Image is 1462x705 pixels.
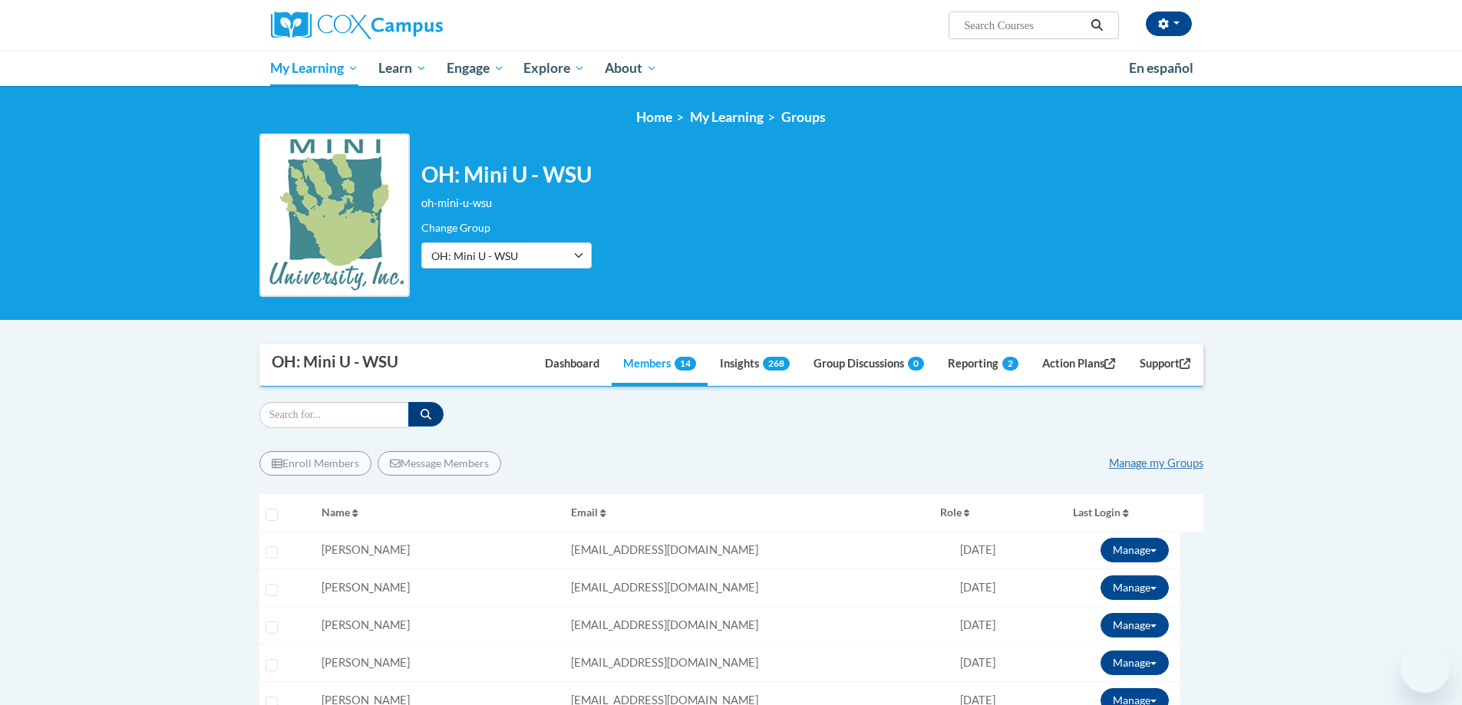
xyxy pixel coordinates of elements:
[1129,60,1193,76] span: En español
[1101,613,1169,637] button: Manage
[595,51,667,86] a: About
[266,621,278,634] input: Select learner
[266,546,278,558] input: Select learner
[322,581,410,594] span: [PERSON_NAME]
[940,506,962,519] span: Role
[1401,644,1450,693] iframe: Button to launch messaging window
[605,59,657,77] span: About
[513,51,595,86] a: Explore
[571,500,927,525] button: Email
[272,352,398,371] div: OH: Mini U - WSU
[1002,357,1018,371] span: 2
[421,242,592,268] button: OH: Mini U - WSU
[322,500,559,525] button: Name
[368,51,437,86] a: Learn
[936,344,1030,386] a: Reporting2
[1101,575,1169,600] button: Manage
[266,659,278,671] input: Select learner
[571,581,758,594] span: [EMAIL_ADDRESS][DOMAIN_NAME]
[1028,500,1174,525] button: Last Login
[612,344,708,386] a: Members14
[1128,344,1203,386] a: Support
[259,402,409,428] input: Search
[431,248,563,264] span: OH: Mini U - WSU
[437,51,514,86] a: Engage
[1073,506,1120,519] span: Last Login
[960,543,995,556] span: [DATE]
[960,581,995,594] span: [DATE]
[960,656,995,669] span: [DATE]
[962,16,1085,35] input: Search Courses
[636,109,672,125] a: Home
[690,109,764,125] a: My Learning
[259,451,371,476] button: Enroll Members
[266,584,278,596] input: Select learner
[763,357,790,371] span: 268
[1031,344,1127,386] a: Action Plans
[378,451,501,476] button: Message Members
[940,500,1016,525] button: Role
[1119,52,1203,84] a: En español
[261,51,369,86] a: My Learning
[802,344,936,386] a: Group Discussions0
[447,59,504,77] span: Engage
[322,656,410,669] span: [PERSON_NAME]
[1109,456,1203,469] a: Manage my Groups
[708,344,801,386] a: Insights268
[960,618,995,631] span: [DATE]
[533,344,611,386] a: Dashboard
[266,509,278,521] input: Select all users
[421,219,490,236] label: Change Group
[1101,538,1169,562] button: Manage
[908,357,924,371] span: 0
[322,543,410,556] span: [PERSON_NAME]
[571,506,598,519] span: Email
[270,59,358,77] span: My Learning
[523,59,585,77] span: Explore
[781,109,826,125] a: Groups
[571,543,758,556] span: [EMAIL_ADDRESS][DOMAIN_NAME]
[271,12,443,39] img: Cox Campus
[675,357,696,371] span: 14
[1101,651,1169,675] button: Manage
[408,402,444,427] button: Search
[248,51,1215,86] div: Main menu
[421,162,592,188] h2: OH: Mini U - WSU
[322,618,410,631] span: [PERSON_NAME]
[571,656,758,669] span: [EMAIL_ADDRESS][DOMAIN_NAME]
[378,59,427,77] span: Learn
[1146,12,1192,36] button: Account Settings
[322,506,350,519] span: Name
[421,195,592,212] div: oh-mini-u-wsu
[1085,16,1108,35] button: Search
[571,618,758,631] span: [EMAIL_ADDRESS][DOMAIN_NAME]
